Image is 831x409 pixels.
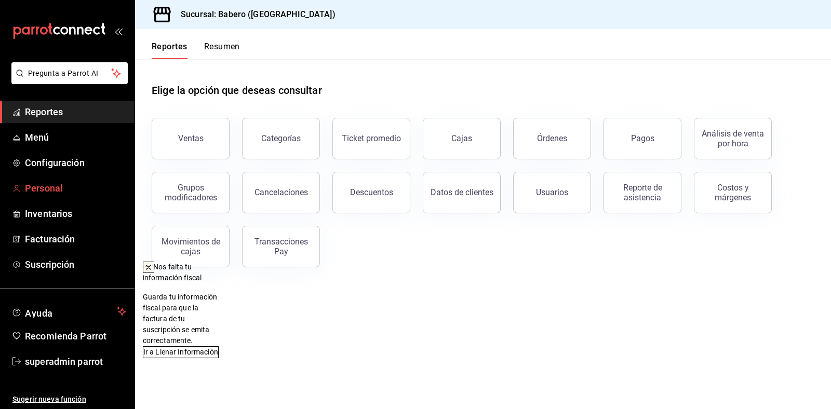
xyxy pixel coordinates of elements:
[25,105,126,119] span: Reportes
[342,133,401,143] div: Ticket promedio
[261,133,301,143] div: Categorías
[242,172,320,213] button: Cancelaciones
[25,329,126,343] span: Recomienda Parrot
[423,118,501,159] a: Cajas
[143,262,219,283] div: 🫥 Nos falta tu información fiscal
[143,347,218,358] span: Ir a Llenar Información
[114,27,123,35] button: open_drawer_menu
[7,75,128,86] a: Pregunta a Parrot AI
[701,129,765,148] div: Análisis de venta por hora
[694,118,772,159] button: Análisis de venta por hora
[158,183,223,202] div: Grupos modificadores
[143,346,219,358] button: Ir a Llenar Información
[249,237,313,256] div: Transacciones Pay
[178,133,204,143] div: Ventas
[25,207,126,221] span: Inventarios
[25,305,113,318] span: Ayuda
[701,183,765,202] div: Costos y márgenes
[513,118,591,159] button: Órdenes
[204,42,240,59] button: Resumen
[12,394,126,405] span: Sugerir nueva función
[631,133,654,143] div: Pagos
[431,187,493,197] div: Datos de clientes
[158,237,223,256] div: Movimientos de cajas
[610,183,675,202] div: Reporte de asistencia
[152,226,230,267] button: Movimientos de cajas
[25,257,126,271] span: Suscripción
[172,8,336,21] h3: Sucursal: Babero ([GEOGRAPHIC_DATA])
[152,42,240,59] div: navigation tabs
[25,156,126,170] span: Configuración
[604,118,681,159] button: Pagos
[254,187,308,197] div: Cancelaciones
[350,187,393,197] div: Descuentos
[451,132,473,145] div: Cajas
[332,118,410,159] button: Ticket promedio
[242,226,320,267] button: Transacciones Pay
[11,62,128,84] button: Pregunta a Parrot AI
[25,232,126,246] span: Facturación
[25,355,126,369] span: superadmin parrot
[28,68,112,79] span: Pregunta a Parrot AI
[536,187,568,197] div: Usuarios
[513,172,591,213] button: Usuarios
[143,292,219,346] p: Guarda tu información fiscal para que la factura de tu suscripción se emita correctamente.
[152,118,230,159] button: Ventas
[25,130,126,144] span: Menú
[242,118,320,159] button: Categorías
[152,172,230,213] button: Grupos modificadores
[423,172,501,213] button: Datos de clientes
[25,181,126,195] span: Personal
[332,172,410,213] button: Descuentos
[537,133,567,143] div: Órdenes
[152,42,187,59] button: Reportes
[604,172,681,213] button: Reporte de asistencia
[694,172,772,213] button: Costos y márgenes
[152,83,322,98] h1: Elige la opción que deseas consultar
